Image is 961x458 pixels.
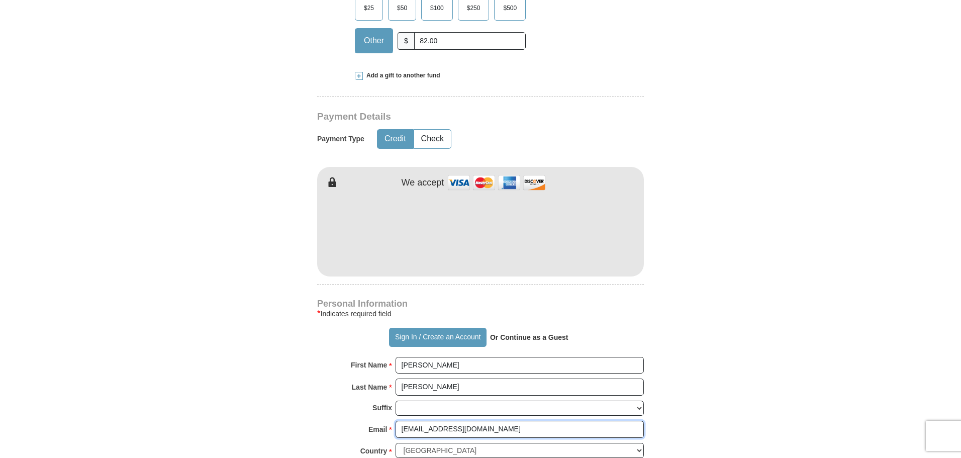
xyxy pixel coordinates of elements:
span: $50 [392,1,412,16]
span: $ [398,32,415,50]
span: $250 [462,1,486,16]
strong: Country [360,444,388,458]
button: Credit [377,130,413,148]
span: $100 [425,1,449,16]
span: Add a gift to another fund [363,71,440,80]
button: Check [414,130,451,148]
strong: Last Name [352,380,388,394]
span: $500 [498,1,522,16]
span: Other [359,33,389,48]
h4: We accept [402,177,444,189]
span: $25 [359,1,379,16]
h3: Payment Details [317,111,573,123]
h5: Payment Type [317,135,364,143]
h4: Personal Information [317,300,644,308]
strong: Suffix [372,401,392,415]
strong: Email [368,422,387,436]
button: Sign In / Create an Account [389,328,486,347]
img: credit cards accepted [446,172,547,194]
div: Indicates required field [317,308,644,320]
strong: First Name [351,358,387,372]
input: Other Amount [414,32,526,50]
strong: Or Continue as a Guest [490,333,568,341]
